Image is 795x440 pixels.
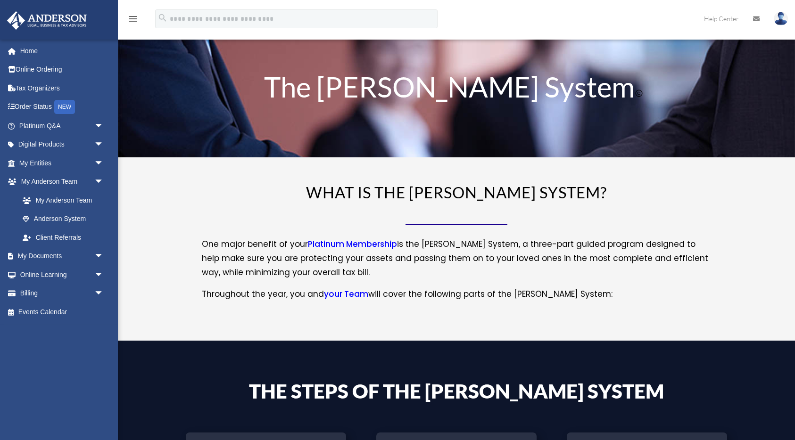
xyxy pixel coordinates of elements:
a: menu [127,16,139,24]
a: My Anderson Teamarrow_drop_down [7,172,118,191]
span: arrow_drop_down [94,265,113,285]
a: Home [7,41,118,60]
p: One major benefit of your is the [PERSON_NAME] System, a three-part guided program designed to he... [202,237,711,287]
span: arrow_drop_down [94,172,113,192]
a: Billingarrow_drop_down [7,284,118,303]
img: User Pic [774,12,788,25]
span: arrow_drop_down [94,284,113,303]
a: Client Referrals [13,228,118,247]
a: Digital Productsarrow_drop_down [7,135,118,154]
img: Anderson Advisors Platinum Portal [4,11,90,30]
span: arrow_drop_down [94,116,113,136]
h1: The [PERSON_NAME] System [202,73,711,106]
a: Online Learningarrow_drop_down [7,265,118,284]
span: arrow_drop_down [94,154,113,173]
a: My Documentsarrow_drop_down [7,247,118,266]
a: My Entitiesarrow_drop_down [7,154,118,172]
i: menu [127,13,139,24]
a: Order StatusNEW [7,98,118,117]
a: your Team [324,288,368,304]
h4: The Steps of the [PERSON_NAME] System [202,381,711,406]
a: Tax Organizers [7,79,118,98]
a: My Anderson Team [13,191,118,210]
a: Events Calendar [7,302,118,321]
a: Platinum Membership [308,238,397,254]
span: arrow_drop_down [94,135,113,155]
a: Anderson System [13,210,113,228]
p: Throughout the year, you and will cover the following parts of the [PERSON_NAME] System: [202,287,711,301]
div: NEW [54,100,75,114]
span: arrow_drop_down [94,247,113,266]
a: Platinum Q&Aarrow_drop_down [7,116,118,135]
a: Online Ordering [7,60,118,79]
i: search [157,13,168,23]
span: WHAT IS THE [PERSON_NAME] SYSTEM? [306,183,607,202]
